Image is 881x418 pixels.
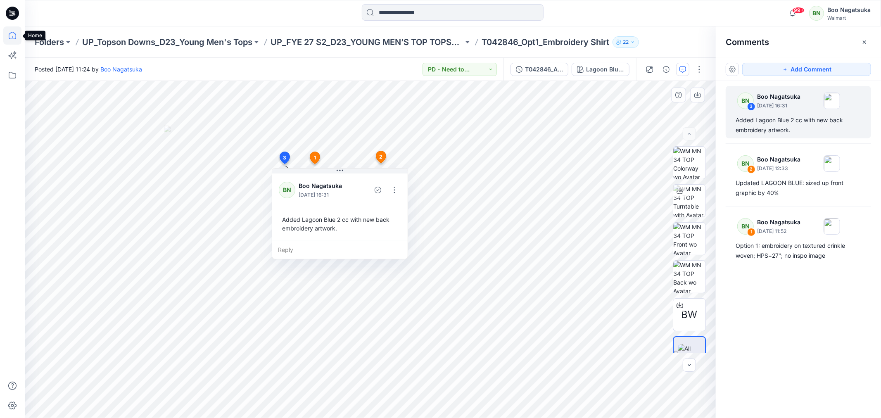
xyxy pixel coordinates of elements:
button: Details [660,63,673,76]
div: T042846_ADM FULL_Opt1_Embroidery Shirt [525,65,563,74]
button: T042846_ADM FULL_Opt1_Embroidery Shirt [511,63,568,76]
p: T042846_Opt1_Embroidery Shirt [482,36,609,48]
div: Added Lagoon Blue 2 cc with new back embroidery artwork. [279,212,401,236]
div: Option 1: embroidery on textured crinkle woven; HPS=27"; no inspo image [736,241,861,261]
p: [DATE] 12:33 [757,164,800,173]
img: WM MN 34 TOP Turntable with Avatar [673,185,705,217]
div: Lagoon Blue 2 [586,65,624,74]
div: BN [279,182,295,198]
a: Boo Nagatsuka [100,66,142,73]
p: [DATE] 16:31 [299,191,353,199]
img: WM MN 34 TOP Colorway wo Avatar [673,147,705,179]
span: 1 [314,154,316,161]
div: 1 [747,228,755,236]
p: Boo Nagatsuka [757,217,800,227]
span: 3 [283,154,287,161]
p: Boo Nagatsuka [299,181,353,191]
p: 22 [623,38,629,47]
a: UP_Topson Downs_D23_Young Men's Tops [82,36,252,48]
img: WM MN 34 TOP Front wo Avatar [673,223,705,255]
button: Lagoon Blue 2 [572,63,629,76]
div: Reply [272,241,408,259]
div: BN [809,6,824,21]
a: UP_FYE 27 S2_D23_YOUNG MEN’S TOP TOPSON DOWNS [271,36,463,48]
button: 22 [613,36,639,48]
p: Boo Nagatsuka [757,154,800,164]
div: Updated LAGOON BLUE: sized up front graphic by 40% [736,178,861,198]
p: Boo Nagatsuka [757,92,800,102]
div: BN [737,155,754,172]
div: BN [737,93,754,109]
button: Add Comment [742,63,871,76]
div: 3 [747,102,755,111]
img: All colorways [678,344,705,361]
div: Walmart [827,15,871,21]
span: 2 [380,153,383,161]
p: [DATE] 16:31 [757,102,800,110]
span: BW [682,307,698,322]
a: Folders [35,36,64,48]
img: WM MN 34 TOP Back wo Avatar [673,261,705,293]
span: 99+ [792,7,805,14]
p: [DATE] 11:52 [757,227,800,235]
span: Posted [DATE] 11:24 by [35,65,142,74]
div: Boo Nagatsuka [827,5,871,15]
h2: Comments [726,37,769,47]
div: BN [737,218,754,235]
div: Added Lagoon Blue 2 cc with new back embroidery artwork. [736,115,861,135]
div: 2 [747,165,755,173]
